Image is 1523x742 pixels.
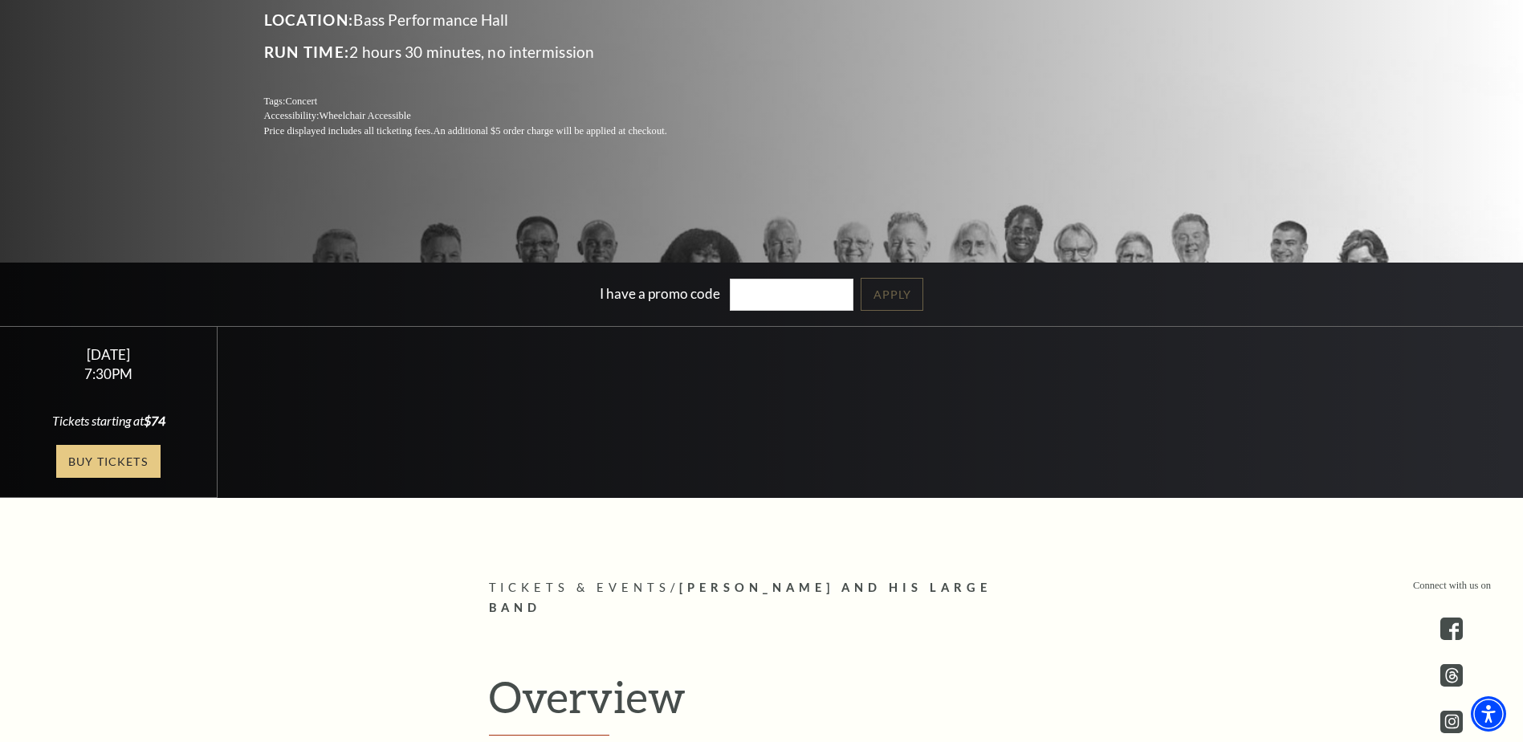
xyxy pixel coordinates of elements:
p: 2 hours 30 minutes, no intermission [264,39,706,65]
a: Buy Tickets [56,445,161,478]
span: An additional $5 order charge will be applied at checkout. [433,125,666,137]
span: Concert [285,96,317,107]
p: Accessibility: [264,108,706,124]
span: $74 [144,413,165,428]
p: / [489,578,1035,618]
label: I have a promo code [600,284,720,301]
div: [DATE] [19,346,198,363]
div: Accessibility Menu [1471,696,1506,732]
p: Bass Performance Hall [264,7,706,33]
h2: Overview [489,671,1035,736]
p: Connect with us on [1413,578,1491,593]
div: Tickets starting at [19,412,198,430]
span: [PERSON_NAME] and his Large Band [489,581,992,614]
a: instagram - open in a new tab [1440,711,1463,733]
p: Price displayed includes all ticketing fees. [264,124,706,139]
span: Run Time: [264,43,350,61]
a: facebook - open in a new tab [1440,618,1463,640]
a: threads.com - open in a new tab [1440,664,1463,687]
p: Tags: [264,94,706,109]
span: Location: [264,10,354,29]
span: Wheelchair Accessible [319,110,410,121]
div: 7:30PM [19,367,198,381]
span: Tickets & Events [489,581,671,594]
